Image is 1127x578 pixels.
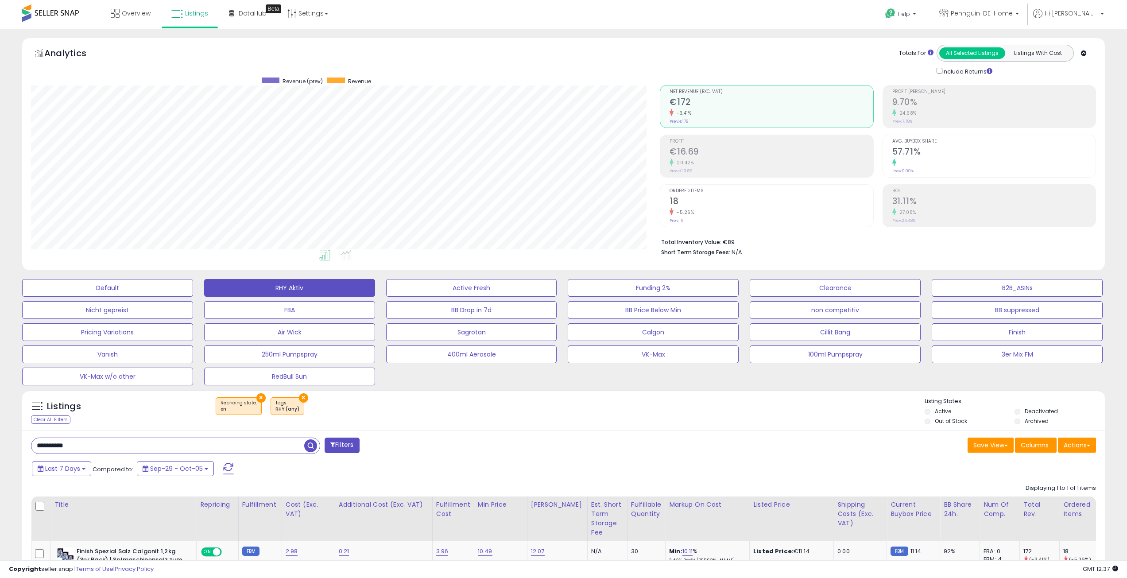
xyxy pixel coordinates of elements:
[669,547,743,564] div: %
[896,110,917,116] small: 24.68%
[670,147,873,159] h2: €16.69
[892,147,1096,159] h2: 57.71%
[932,279,1103,297] button: B2B_ASINs
[935,417,967,425] label: Out of Stock
[386,279,557,297] button: Active Fresh
[753,559,802,568] b: Business Price:
[750,301,921,319] button: non competitiv
[1069,556,1091,563] small: (-5.26%)
[935,407,951,415] label: Active
[115,565,154,573] a: Privacy Policy
[204,368,375,385] button: RedBull Sun
[275,400,299,413] span: Tags :
[750,323,921,341] button: Cillit Bang
[932,323,1103,341] button: Finish
[753,560,827,568] div: €11.13
[666,497,750,541] th: The percentage added to the cost of goods (COGS) that forms the calculator for Min & Max prices.
[242,547,259,556] small: FBM
[896,209,916,216] small: 27.08%
[1033,9,1104,29] a: Hi [PERSON_NAME]
[436,500,470,519] div: Fulfillment Cost
[932,345,1103,363] button: 3er Mix FM
[669,500,746,509] div: Markup on Cost
[1023,500,1056,519] div: Total Rev.
[674,159,694,166] small: 20.42%
[137,461,214,476] button: Sep-29 - Oct-05
[944,500,976,519] div: BB Share 24h.
[386,323,557,341] button: Sagrotan
[1063,500,1096,519] div: Ordered Items
[568,323,739,341] button: Calgon
[1025,417,1049,425] label: Archived
[753,547,794,555] b: Listed Price:
[275,406,299,412] div: RHY (any)
[670,168,692,174] small: Prev: €13.86
[892,97,1096,109] h2: 9.70%
[200,500,235,509] div: Repricing
[299,393,308,403] button: ×
[204,323,375,341] button: Air Wick
[1029,556,1050,563] small: (-3.41%)
[878,1,925,29] a: Help
[669,558,743,564] p: 3.42% Profit [PERSON_NAME]
[750,345,921,363] button: 100ml Pumpspray
[478,500,523,509] div: Min Price
[22,279,193,297] button: Default
[892,89,1096,94] span: Profit [PERSON_NAME]
[951,9,1013,18] span: Pennguin-DE-Home
[185,9,208,18] span: Listings
[31,415,70,424] div: Clear All Filters
[204,345,375,363] button: 250ml Pumpspray
[732,248,742,256] span: N/A
[885,8,896,19] i: Get Help
[984,500,1016,519] div: Num of Comp.
[1045,9,1098,18] span: Hi [PERSON_NAME]
[339,500,429,509] div: Additional Cost (Exc. VAT)
[670,139,873,144] span: Profit
[1023,547,1059,555] div: 172
[1058,438,1096,453] button: Actions
[436,547,449,556] a: 3.96
[1083,565,1118,573] span: 2025-10-13 12:37 GMT
[22,345,193,363] button: Vanish
[682,547,693,556] a: 10.11
[670,218,684,223] small: Prev: 19
[925,397,1105,406] p: Listing States:
[239,9,267,18] span: DataHub
[674,209,694,216] small: -5.26%
[984,555,1013,563] div: FBM: 4
[892,119,912,124] small: Prev: 7.78%
[286,547,298,556] a: 2.98
[57,547,74,565] img: 51ewWLu8sfL._SL40_.jpg
[286,500,331,519] div: Cost (Exc. VAT)
[47,400,81,413] h5: Listings
[631,547,658,555] div: 30
[204,301,375,319] button: FBA
[1026,484,1096,493] div: Displaying 1 to 1 of 1 items
[670,89,873,94] span: Net Revenue (Exc. VAT)
[898,10,910,18] span: Help
[568,279,739,297] button: Funding 2%
[661,248,730,256] b: Short Term Storage Fees:
[892,168,914,174] small: Prev: 0.00%
[1021,441,1049,450] span: Columns
[531,500,584,509] div: [PERSON_NAME]
[339,547,349,556] a: 0.21
[661,236,1089,247] li: €89
[944,547,973,555] div: 92%
[266,4,281,13] div: Tooltip anchor
[531,547,545,556] a: 12.07
[22,323,193,341] button: Pricing Variations
[968,438,1014,453] button: Save View
[670,196,873,208] h2: 18
[670,189,873,194] span: Ordered Items
[984,547,1013,555] div: FBA: 0
[930,66,1003,76] div: Include Returns
[1015,438,1057,453] button: Columns
[9,565,41,573] strong: Copyright
[386,301,557,319] button: BB Drop in 7d
[45,464,80,473] span: Last 7 Days
[76,565,113,573] a: Terms of Use
[568,301,739,319] button: BB Price Below Min
[670,97,873,109] h2: €172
